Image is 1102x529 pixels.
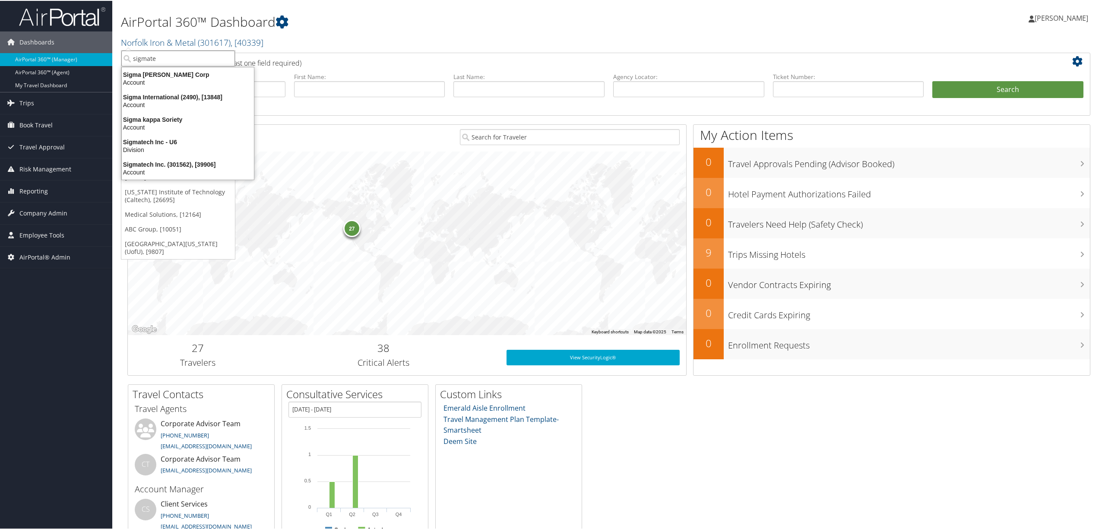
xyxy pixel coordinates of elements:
h2: 0 [693,335,724,350]
span: , [ 40339 ] [231,36,263,48]
a: Deem Site [443,436,477,445]
text: Q1 [326,511,332,516]
span: Trips [19,92,34,113]
div: Sigmatech Inc - U6 [117,137,259,145]
div: CS [135,498,156,519]
img: airportal-logo.png [19,6,105,26]
h2: Airtinerary Lookup [134,54,1003,68]
a: ABC Group, [10051] [121,221,235,236]
a: 0Travel Approvals Pending (Advisor Booked) [693,147,1090,177]
h3: Trips Missing Hotels [728,244,1090,260]
h2: Consultative Services [286,386,428,401]
h3: Account Manager [135,482,268,494]
a: [US_STATE] Institute of Technology (Caltech), [26695] [121,184,235,206]
span: [PERSON_NAME] [1035,13,1088,22]
a: Medical Solutions, [12164] [121,206,235,221]
label: Ticket Number: [773,72,924,80]
tspan: 1.5 [304,424,311,430]
a: 9Trips Missing Hotels [693,238,1090,268]
a: [GEOGRAPHIC_DATA][US_STATE] (UofU), [9807] [121,236,235,258]
a: 0Credit Cards Expiring [693,298,1090,328]
label: Last Name: [453,72,605,80]
a: Terms (opens in new tab) [671,329,684,333]
span: ( 301617 ) [198,36,231,48]
div: Sigma International (2490), [13848] [117,92,259,100]
div: Sigma [PERSON_NAME] Corp [117,70,259,78]
span: Travel Approval [19,136,65,157]
a: 0Hotel Payment Authorizations Failed [693,177,1090,207]
a: Norfolk Iron & Metal [121,36,263,48]
a: [EMAIL_ADDRESS][DOMAIN_NAME] [161,441,252,449]
div: Division [117,145,259,153]
h3: Credit Cards Expiring [728,304,1090,320]
li: Corporate Advisor Team [130,418,272,453]
h3: Travelers Need Help (Safety Check) [728,213,1090,230]
a: [PERSON_NAME] [1029,4,1097,30]
h1: My Action Items [693,125,1090,143]
span: Reporting [19,180,48,201]
h3: Travel Approvals Pending (Advisor Booked) [728,153,1090,169]
div: Account [117,123,259,130]
h2: 0 [693,305,724,320]
img: Google [130,323,158,334]
span: AirPortal® Admin [19,246,70,267]
a: [EMAIL_ADDRESS][DOMAIN_NAME] [161,466,252,473]
div: Sigmatech Inc. (301562), [39906] [117,160,259,168]
div: Account [117,100,259,108]
label: First Name: [294,72,445,80]
a: View SecurityLogic® [507,349,680,364]
div: Account [117,78,259,86]
div: Account [117,168,259,175]
h3: Hotel Payment Authorizations Failed [728,183,1090,200]
label: Agency Locator: [613,72,764,80]
input: Search for Traveler [460,128,680,144]
h3: Travel Agents [135,402,268,414]
a: [PHONE_NUMBER] [161,511,209,519]
a: Open this area in Google Maps (opens a new window) [130,323,158,334]
text: Q4 [396,511,402,516]
h2: 0 [693,184,724,199]
span: Risk Management [19,158,71,179]
span: Company Admin [19,202,67,223]
tspan: 0.5 [304,477,311,482]
button: Keyboard shortcuts [592,328,629,334]
h2: 0 [693,214,724,229]
a: 0Travelers Need Help (Safety Check) [693,207,1090,238]
h2: Custom Links [440,386,582,401]
div: Sigma kappa Soriety [117,115,259,123]
a: Travel Management Plan Template- Smartsheet [443,414,559,434]
tspan: 1 [308,451,311,456]
a: 0Enrollment Requests [693,328,1090,358]
h3: Critical Alerts [274,356,494,368]
input: Search Accounts [121,50,235,66]
a: 0Vendor Contracts Expiring [693,268,1090,298]
h2: 27 [134,340,261,355]
h2: 0 [693,275,724,289]
h2: Travel Contacts [133,386,274,401]
h3: Enrollment Requests [728,334,1090,351]
span: Map data ©2025 [634,329,666,333]
a: Emerald Aisle Enrollment [443,402,526,412]
div: CT [135,453,156,475]
tspan: 0 [308,504,311,509]
li: Corporate Advisor Team [130,453,272,481]
button: Search [932,80,1083,98]
text: Q3 [372,511,379,516]
span: Employee Tools [19,224,64,245]
h2: 0 [693,154,724,168]
h3: Travelers [134,356,261,368]
a: [PHONE_NUMBER] [161,431,209,438]
h1: AirPortal 360™ Dashboard [121,12,772,30]
span: Dashboards [19,31,54,52]
h3: Vendor Contracts Expiring [728,274,1090,290]
h2: 38 [274,340,494,355]
h2: 9 [693,244,724,259]
text: Q2 [349,511,355,516]
div: 27 [343,219,361,236]
span: (at least one field required) [219,57,301,67]
span: Book Travel [19,114,53,135]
